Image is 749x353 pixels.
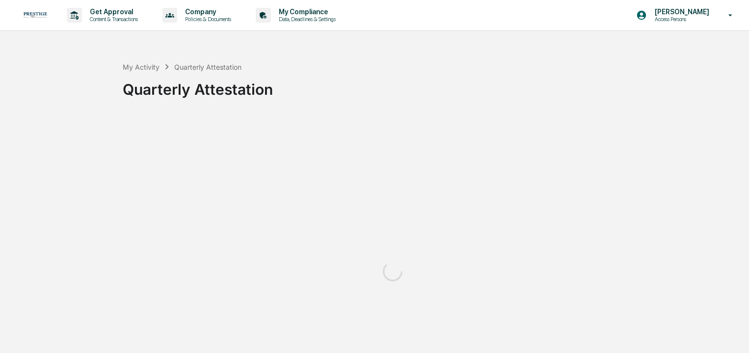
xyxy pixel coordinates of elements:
p: Data, Deadlines & Settings [271,16,341,23]
p: My Compliance [271,8,341,16]
p: Get Approval [82,8,143,16]
p: Content & Transactions [82,16,143,23]
p: Policies & Documents [177,16,236,23]
div: My Activity [123,63,160,71]
p: Company [177,8,236,16]
img: logo [24,12,47,18]
div: Quarterly Attestation [174,63,241,71]
p: Access Persons [647,16,714,23]
div: Quarterly Attestation [123,73,744,98]
p: [PERSON_NAME] [647,8,714,16]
